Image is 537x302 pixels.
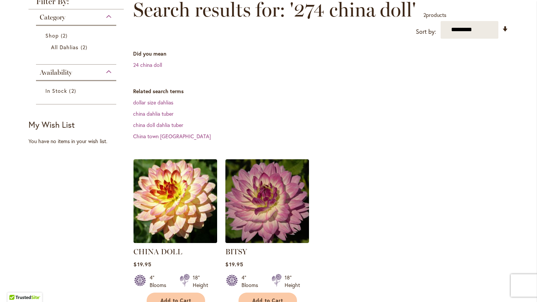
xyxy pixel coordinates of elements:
[40,68,72,77] span: Availability
[133,247,182,256] a: CHINA DOLL
[416,25,436,39] label: Sort by:
[423,11,426,18] span: 2
[45,32,109,39] a: Shop
[133,133,211,140] a: China town [GEOGRAPHIC_DATA]
[225,247,247,256] a: BITSY
[133,261,151,268] span: $19.95
[6,275,27,296] iframe: Launch Accessibility Center
[150,274,171,289] div: 4" Blooms
[69,87,78,95] span: 2
[45,87,67,94] span: In Stock
[133,121,183,128] a: china doll dahlia tuber
[45,32,59,39] span: Shop
[241,274,262,289] div: 4" Blooms
[193,274,208,289] div: 18" Height
[133,99,173,106] a: dollar size dahlias
[28,119,75,130] strong: My Wish List
[285,274,300,289] div: 18" Height
[45,87,109,95] a: In Stock 2
[28,137,129,145] div: You have no items in your wish list.
[51,43,103,51] a: All Dahlias
[51,44,79,51] span: All Dahlias
[133,88,508,95] dt: Related search terms
[61,32,69,39] span: 2
[133,61,162,68] a: 24 china doll
[40,13,65,21] span: Category
[81,43,89,51] span: 2
[225,159,309,243] img: BITSY
[225,237,309,245] a: BITSY
[423,9,446,21] p: products
[133,110,174,117] a: china dahlia tuber
[133,50,508,57] dt: Did you mean
[133,237,217,245] a: CHINA DOLL
[225,261,243,268] span: $19.95
[133,159,217,243] img: CHINA DOLL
